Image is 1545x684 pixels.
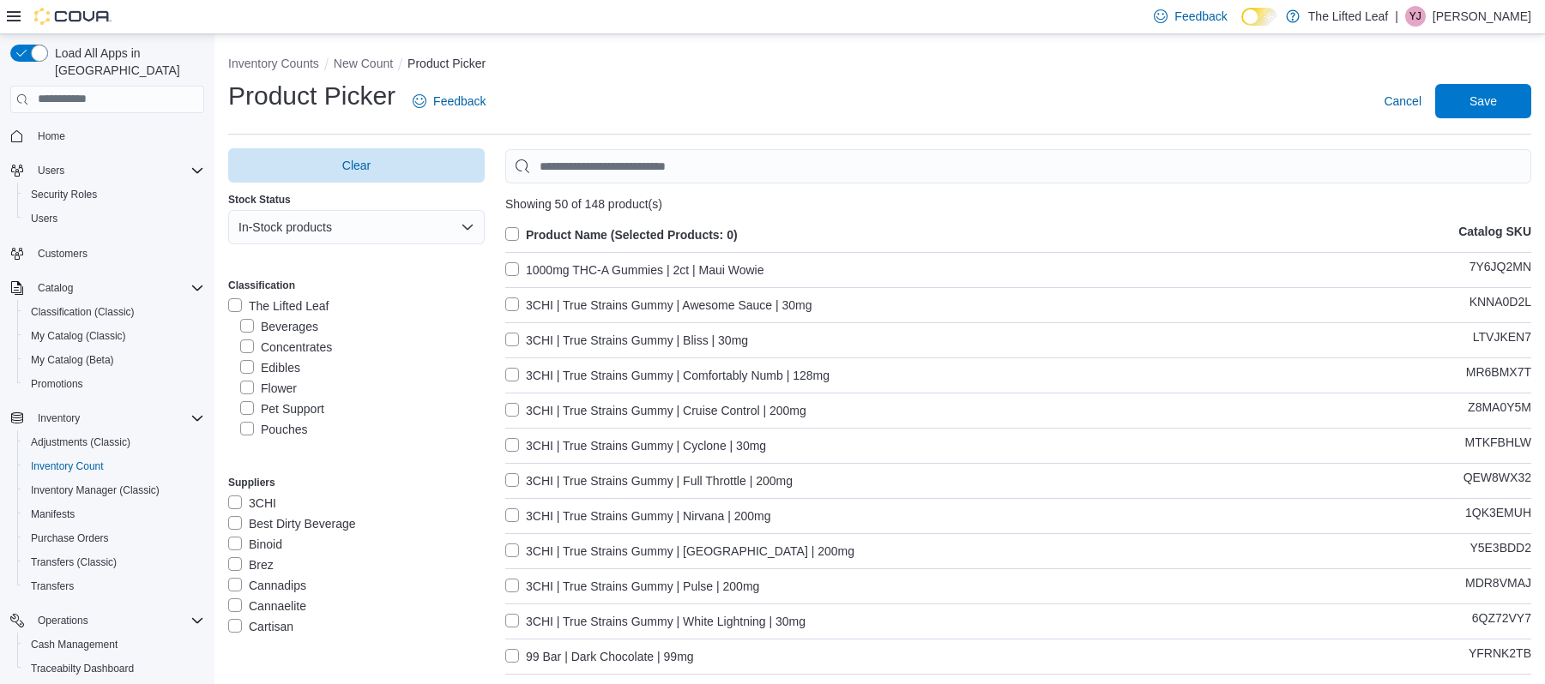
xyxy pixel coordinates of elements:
a: Transfers [24,576,81,597]
button: Adjustments (Classic) [17,430,211,454]
span: Transfers (Classic) [24,552,204,573]
p: [PERSON_NAME] [1433,6,1531,27]
p: Z8MA0Y5M [1468,400,1531,421]
p: YFRNK2TB [1469,646,1531,667]
span: Purchase Orders [24,528,204,549]
a: Users [24,208,64,229]
p: Catalog SKU [1458,225,1531,245]
input: Dark Mode [1241,8,1277,26]
button: Traceabilty Dashboard [17,657,211,681]
span: Traceabilty Dashboard [31,662,134,675]
button: New Count [334,57,393,70]
button: Transfers [17,574,211,598]
label: 3CHI | True Strains Gummy | Cruise Control | 200mg [505,400,806,421]
h1: Product Picker [228,79,395,113]
button: Clear [228,148,485,183]
p: 6QZ72VY7 [1472,611,1531,632]
label: Curaleaf [228,637,294,657]
button: Inventory Counts [228,57,319,70]
span: Cancel [1384,93,1421,110]
button: Catalog [3,276,211,300]
a: Security Roles [24,184,104,205]
button: Manifests [17,502,211,526]
button: Promotions [17,372,211,396]
button: Catalog [31,278,80,298]
label: The Lifted Leaf [228,296,329,316]
label: Stock Status [228,193,291,207]
label: Concentrates [240,337,332,357]
span: Adjustments (Classic) [24,432,204,453]
nav: An example of EuiBreadcrumbs [228,55,1531,75]
span: My Catalog (Beta) [24,350,204,370]
span: Adjustments (Classic) [31,435,130,449]
span: Inventory Count [31,459,104,473]
span: Customers [38,247,88,261]
a: Customers [31,243,94,264]
span: Home [38,129,65,143]
span: Feedback [433,93,486,110]
p: MR6BMX7T [1466,365,1531,386]
label: Binoid [228,534,282,555]
button: Inventory [3,406,211,430]
label: Pet Support [240,399,324,419]
p: | [1395,6,1398,27]
span: Manifests [31,507,75,521]
button: My Catalog (Classic) [17,324,211,348]
p: LTVJKEN7 [1473,330,1531,351]
label: 1000mg THC-A Gummies | 2ct | Maui Wowie [505,260,764,280]
span: Promotions [31,377,83,391]
span: Load All Apps in [GEOGRAPHIC_DATA] [48,45,204,79]
span: Operations [31,610,204,631]
button: Inventory Count [17,454,211,478]
span: Users [31,160,204,181]
label: 3CHI | True Strains Gummy | Pulse | 200mg [505,576,759,597]
button: Users [17,207,211,231]
label: Brez [228,555,274,575]
span: My Catalog (Classic) [31,329,126,343]
p: Y5E3BDD2 [1470,541,1531,561]
span: Inventory [31,408,204,429]
button: Save [1435,84,1531,118]
span: Cash Management [24,634,204,655]
span: Classification (Classic) [24,302,204,322]
span: Catalog [38,281,73,295]
label: Pouches [240,419,307,440]
p: MTKFBHLW [1464,435,1531,456]
button: Inventory Manager (Classic) [17,478,211,502]
span: Feedback [1174,8,1227,25]
div: Showing 50 of 148 product(s) [505,197,1531,211]
label: 99 Bar | Dark Chocolate | 99mg [505,646,694,667]
span: Classification (Classic) [31,305,135,319]
span: Inventory [38,411,80,425]
label: 3CHI | True Strains Gummy | Awesome Sauce | 30mg [505,295,812,315]
span: Promotions [24,374,204,394]
button: Operations [31,610,95,631]
a: Cash Management [24,634,124,655]
button: Inventory [31,408,87,429]
p: 7Y6JQ2MN [1470,260,1531,280]
label: 3CHI | True Strains Gummy | Comfortably Numb | 128mg [505,365,830,386]
label: 3CHI | True Strains Gummy | Full Throttle | 200mg [505,471,793,491]
button: Cash Management [17,633,211,657]
p: 1QK3EMUH [1465,506,1531,526]
button: Product Picker [407,57,486,70]
span: Transfers (Classic) [31,555,117,569]
a: Promotions [24,374,90,394]
label: Pre-Rolls [240,440,311,460]
span: Security Roles [24,184,204,205]
span: Transfers [24,576,204,597]
label: Cartisan [228,616,293,637]
a: Inventory Manager (Classic) [24,480,166,501]
span: Catalog [31,278,204,298]
span: Save [1470,93,1497,110]
span: Manifests [24,504,204,525]
label: 3CHI | True Strains Gummy | Bliss | 30mg [505,330,748,351]
p: The Lifted Leaf [1308,6,1388,27]
label: 3CHI | True Strains Gummy | [GEOGRAPHIC_DATA] | 200mg [505,541,854,561]
a: Adjustments (Classic) [24,432,137,453]
a: Classification (Classic) [24,302,142,322]
span: YJ [1409,6,1421,27]
p: QEW8WX32 [1464,471,1531,491]
label: Cannadips [228,575,306,596]
button: Users [3,159,211,183]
